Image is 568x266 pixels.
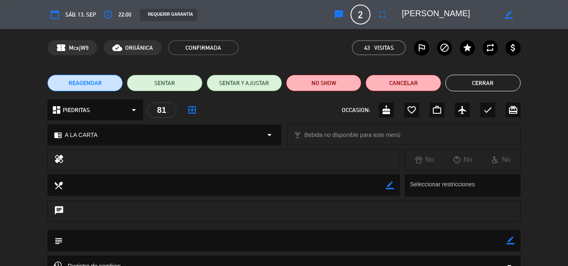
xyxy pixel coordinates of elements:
span: CONFIRMADA [168,40,239,55]
button: Cancelar [365,75,441,91]
span: REAGENDAR [69,79,102,88]
i: local_bar [294,131,301,139]
button: SENTAR [127,75,202,91]
span: OCCASION: [342,105,370,115]
i: block [440,43,449,53]
i: repeat [485,43,495,53]
i: border_color [386,181,394,189]
i: work_outline [432,105,442,115]
i: chrome_reader_mode [54,131,62,139]
span: 2 [351,5,370,24]
i: fullscreen [377,10,387,20]
i: arrow_drop_down [129,105,139,115]
i: subject [54,236,63,245]
span: Bebida no disponible para este menú [304,130,400,140]
i: border_color [506,237,514,244]
i: favorite_border [407,105,417,115]
div: 81 [147,102,176,118]
i: check [483,105,493,115]
button: fullscreen [375,7,390,22]
i: cloud_done [112,43,122,53]
span: sáb. 13, sep. [65,10,96,20]
em: Visitas [374,43,394,53]
i: healing [54,154,64,166]
button: SENTAR Y AJUSTAR [207,75,282,91]
button: REAGENDAR [47,75,123,91]
i: chat [54,205,64,217]
div: No [405,154,443,165]
i: star [462,43,472,53]
i: airplanemode_active [457,105,467,115]
span: ORGÁNICA [125,43,153,53]
i: outlined_flag [417,43,427,53]
span: 22:00 [119,10,131,20]
i: card_giftcard [508,105,518,115]
span: PIEDRITAS [63,105,90,115]
i: arrow_drop_down [264,130,274,140]
div: REQUERIR GARANTÍA [140,9,197,21]
span: 43 [364,43,370,53]
span: A LA CARTA [65,130,98,140]
button: calendar_today [47,7,62,22]
div: No [482,154,520,165]
button: Cerrar [445,75,521,91]
i: sms [334,10,344,20]
button: access_time [101,7,116,22]
i: dashboard [52,105,62,115]
span: McxjW9 [69,43,89,53]
i: local_dining [54,181,63,190]
i: access_time [103,10,113,20]
div: No [444,154,482,165]
span: confirmation_number [56,43,66,53]
i: attach_money [508,43,518,53]
button: NO SHOW [286,75,361,91]
i: border_color [505,11,513,19]
i: border_all [187,105,197,115]
i: cake [381,105,391,115]
button: sms [331,7,346,22]
i: calendar_today [50,10,60,20]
